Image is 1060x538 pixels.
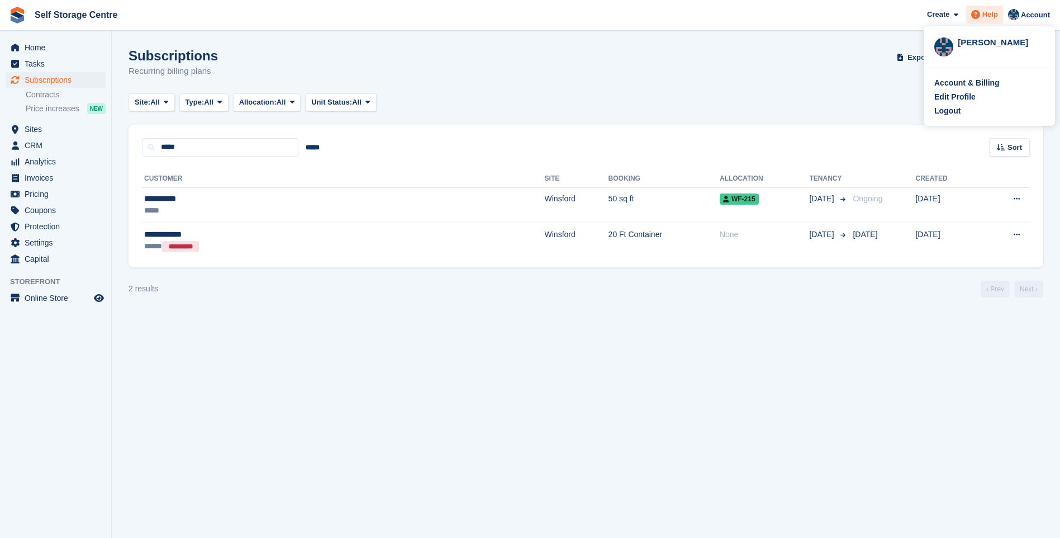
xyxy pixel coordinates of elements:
[978,281,1045,298] nav: Page
[25,290,92,306] span: Online Store
[30,6,122,24] a: Self Storage Centre
[1014,281,1043,298] a: Next
[545,170,609,188] th: Site
[545,187,609,223] td: Winsford
[277,97,286,108] span: All
[9,7,26,23] img: stora-icon-8386f47178a22dfd0bd8f6a31ec36ba5ce8667c1dd55bd0f319d3a0aa187defe.svg
[6,138,106,153] a: menu
[25,56,92,72] span: Tasks
[26,89,106,100] a: Contracts
[26,103,79,114] span: Price increases
[25,72,92,88] span: Subscriptions
[853,230,877,239] span: [DATE]
[25,186,92,202] span: Pricing
[934,105,961,117] div: Logout
[311,97,352,108] span: Unit Status:
[981,281,1010,298] a: Previous
[150,97,160,108] span: All
[25,251,92,267] span: Capital
[305,93,376,112] button: Unit Status: All
[1008,9,1019,20] img: Clair Cole
[934,91,976,103] div: Edit Profile
[129,65,218,78] p: Recurring billing plans
[853,194,882,203] span: Ongoing
[934,37,953,56] img: Clair Cole
[10,276,111,287] span: Storefront
[720,194,759,205] span: WF-215
[352,97,362,108] span: All
[720,229,810,240] div: None
[25,170,92,186] span: Invoices
[934,77,1000,89] div: Account & Billing
[609,187,720,223] td: 50 sq ft
[87,103,106,114] div: NEW
[809,193,836,205] span: [DATE]
[92,291,106,305] a: Preview store
[204,97,213,108] span: All
[135,97,150,108] span: Site:
[233,93,301,112] button: Allocation: All
[915,187,981,223] td: [DATE]
[934,77,1044,89] a: Account & Billing
[545,223,609,258] td: Winsford
[907,52,930,63] span: Export
[186,97,205,108] span: Type:
[25,235,92,251] span: Settings
[915,223,981,258] td: [DATE]
[142,170,545,188] th: Customer
[934,91,1044,103] a: Edit Profile
[895,48,944,67] button: Export
[129,283,158,295] div: 2 results
[6,72,106,88] a: menu
[25,219,92,234] span: Protection
[609,223,720,258] td: 20 Ft Container
[25,202,92,218] span: Coupons
[6,186,106,202] a: menu
[6,251,106,267] a: menu
[609,170,720,188] th: Booking
[6,235,106,251] a: menu
[1007,142,1022,153] span: Sort
[129,48,218,63] h1: Subscriptions
[25,121,92,137] span: Sites
[26,102,106,115] a: Price increases NEW
[239,97,277,108] span: Allocation:
[1021,10,1050,21] span: Account
[6,290,106,306] a: menu
[720,170,810,188] th: Allocation
[6,154,106,169] a: menu
[934,105,1044,117] a: Logout
[809,170,848,188] th: Tenancy
[6,202,106,218] a: menu
[809,229,836,240] span: [DATE]
[25,138,92,153] span: CRM
[6,219,106,234] a: menu
[958,36,1044,46] div: [PERSON_NAME]
[6,56,106,72] a: menu
[25,40,92,55] span: Home
[6,40,106,55] a: menu
[982,9,998,20] span: Help
[927,9,949,20] span: Create
[179,93,229,112] button: Type: All
[6,121,106,137] a: menu
[915,170,981,188] th: Created
[25,154,92,169] span: Analytics
[129,93,175,112] button: Site: All
[6,170,106,186] a: menu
